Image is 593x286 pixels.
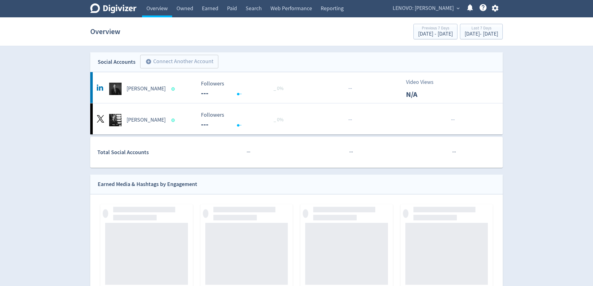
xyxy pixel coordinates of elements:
span: · [350,148,352,156]
div: Last 7 Days [465,26,498,31]
span: · [451,116,452,124]
span: · [350,116,351,124]
span: · [350,85,351,93]
span: · [455,148,456,156]
button: Last 7 Days[DATE]- [DATE] [460,24,503,39]
h5: [PERSON_NAME] [127,116,166,124]
span: · [349,148,350,156]
span: LENOVO: [PERSON_NAME] [393,3,454,13]
span: _ 0% [274,117,283,123]
img: Marco Andresen undefined [109,83,122,95]
span: · [249,148,250,156]
div: Total Social Accounts [97,148,196,157]
svg: Followers --- [198,112,291,128]
span: · [453,116,455,124]
span: · [352,148,353,156]
img: Marco Andresen undefined [109,114,122,126]
span: · [248,148,249,156]
span: expand_more [455,6,461,11]
h1: Overview [90,22,120,41]
span: _ 0% [274,85,283,92]
div: [DATE] - [DATE] [465,31,498,37]
span: Data last synced: 17 Sep 2025, 1:02pm (AEST) [172,87,177,91]
span: · [452,148,453,156]
span: · [348,85,350,93]
span: add_circle [145,58,152,65]
span: · [247,148,248,156]
div: Social Accounts [98,58,136,67]
a: Marco Andresen undefined[PERSON_NAME] Followers --- Followers --- _ 0%······ [90,103,503,134]
span: Data last synced: 17 Sep 2025, 9:02am (AEST) [172,119,177,122]
button: LENOVO: [PERSON_NAME] [390,3,461,13]
a: Marco Andresen undefined[PERSON_NAME] Followers --- Followers --- _ 0%···Video ViewsN/A [90,72,503,103]
div: [DATE] - [DATE] [418,31,453,37]
span: · [351,85,352,93]
div: Previous 7 Days [418,26,453,31]
p: N/A [406,89,442,100]
a: Connect Another Account [136,56,218,68]
p: Video Views [406,78,442,86]
button: Previous 7 Days[DATE] - [DATE] [413,24,457,39]
div: Earned Media & Hashtags by Engagement [98,180,197,189]
span: · [348,116,350,124]
span: · [452,116,453,124]
svg: Followers --- [198,81,291,97]
h5: [PERSON_NAME] [127,85,166,93]
button: Connect Another Account [140,55,218,68]
span: · [453,148,455,156]
span: · [351,116,352,124]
